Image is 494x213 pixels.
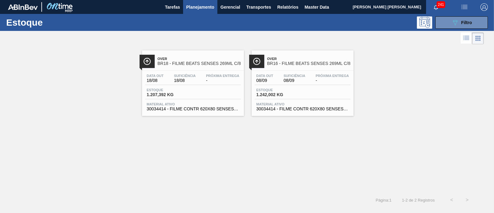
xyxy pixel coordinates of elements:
span: BR16 - FILME BEATS SENSES 269ML C/8 [267,61,350,66]
span: Suficiência [283,74,305,78]
span: 1 - 2 de 2 Registros [401,198,435,202]
img: TNhmsLtSVTkK8tSr43FrP2fwEKptu5GPRR3wAAAABJRU5ErkJggg== [8,4,38,10]
span: 18/08 [147,78,164,83]
a: ÍconeOverBR18 - FILME BEATS SENSES 269ML C/8Data out18/08Suficiência18/08Próxima Entrega-Estoque1... [137,46,247,116]
a: ÍconeOverBR16 - FILME BEATS SENSES 269ML C/8Data out08/09Suficiência08/09Próxima Entrega-Estoque1... [247,46,357,116]
span: 241 [437,1,445,8]
h1: Estoque [6,19,96,26]
span: Data out [147,74,164,78]
span: Gerencial [220,3,240,11]
span: Transportes [246,3,271,11]
img: Ícone [253,58,261,65]
button: < [444,192,459,208]
div: Pogramando: nenhum usuário selecionado [417,16,432,29]
span: Data out [256,74,273,78]
span: Próxima Entrega [316,74,349,78]
span: 1.242,002 KG [256,92,299,97]
span: Tarefas [165,3,180,11]
div: Visão em Lista [461,32,472,44]
span: 08/09 [283,78,305,83]
span: 1.207,392 KG [147,92,190,97]
span: Próxima Entrega [206,74,239,78]
span: Master Data [304,3,329,11]
span: 30034414 - FILME CONTR 620X80 SENSES GARM 269ML [256,107,349,111]
span: 18/08 [174,78,195,83]
span: Estoque [256,88,299,92]
span: Estoque [147,88,190,92]
span: Relatórios [277,3,298,11]
span: 08/09 [256,78,273,83]
span: 30034414 - FILME CONTR 620X80 SENSES GARM 269ML [147,107,239,111]
span: - [316,78,349,83]
span: Over [157,57,241,61]
img: userActions [461,3,468,11]
button: Notificações [426,3,446,11]
div: Visão em Cards [472,32,484,44]
img: Logout [480,3,488,11]
span: Material ativo [256,102,349,106]
img: Ícone [143,58,151,65]
span: Material ativo [147,102,239,106]
span: Suficiência [174,74,195,78]
span: - [206,78,239,83]
button: > [459,192,475,208]
span: Planejamento [186,3,214,11]
span: Filtro [461,20,472,25]
span: Over [267,57,350,61]
span: Página : 1 [376,198,391,202]
span: BR18 - FILME BEATS SENSES 269ML C/8 [157,61,241,66]
button: Filtro [435,16,488,29]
